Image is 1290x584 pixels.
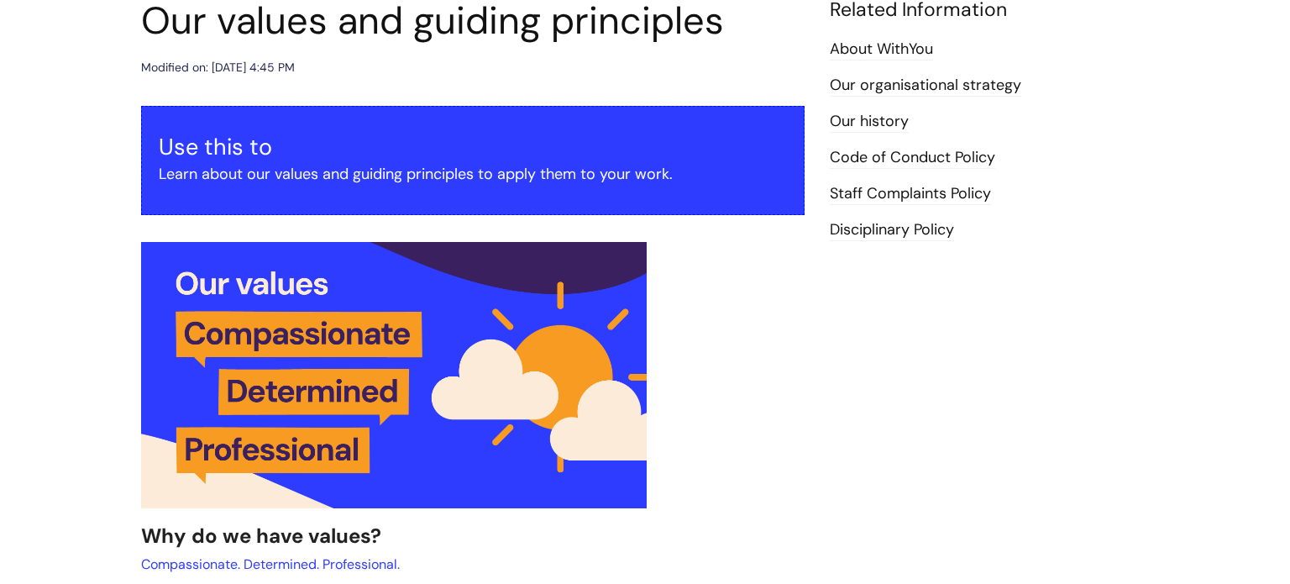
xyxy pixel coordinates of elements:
[830,219,954,241] a: Disciplinary Policy
[141,555,400,573] span: Compassionate. Determined. Professional.
[830,111,909,133] a: Our history
[159,134,787,160] h3: Use this to
[830,183,991,205] a: Staff Complaints Policy
[141,242,647,508] img: Our values are compassionate, determined and professional. The image shows a sun partially hidden...
[830,39,933,61] a: About WithYou
[159,160,787,187] p: Learn about our values and guiding principles to apply them to your work.
[830,147,995,169] a: Code of Conduct Policy
[141,523,381,549] span: Why do we have values?
[830,75,1021,97] a: Our organisational strategy
[141,57,295,78] div: Modified on: [DATE] 4:45 PM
